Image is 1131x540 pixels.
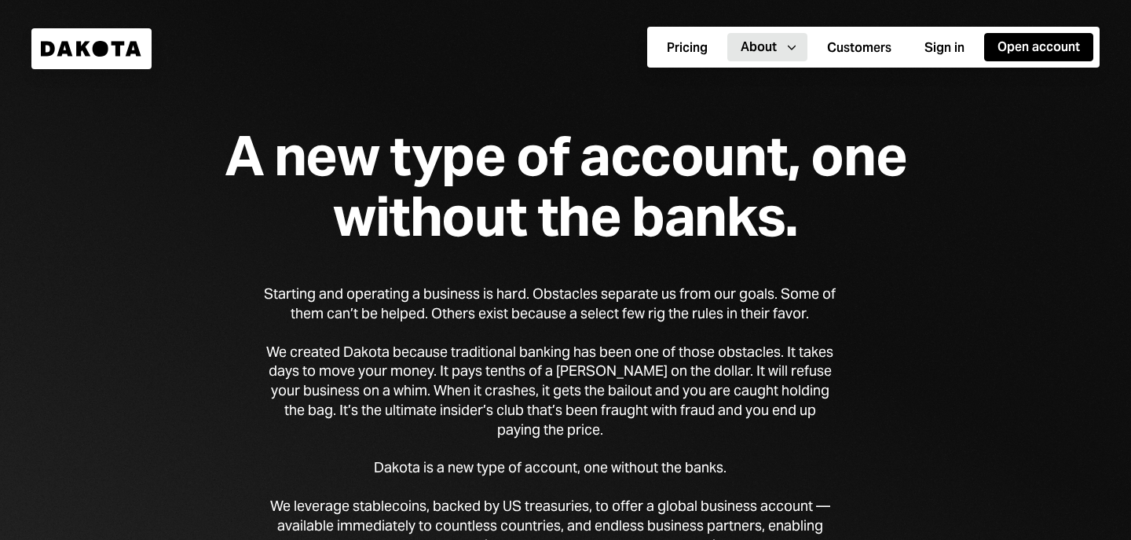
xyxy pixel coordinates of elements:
[264,285,836,324] div: Starting and operating a business is hard. Obstacles separate us from our goals. Some of them can...
[163,126,968,247] div: A new type of account, one without the banks.
[911,34,978,62] button: Sign in
[264,343,836,440] div: We created Dakota because traditional banking has been one of those obstacles. It takes days to m...
[984,33,1093,61] button: Open account
[741,39,777,56] div: About
[727,33,807,61] button: About
[653,32,721,63] a: Pricing
[911,32,978,63] a: Sign in
[653,34,721,62] button: Pricing
[814,32,905,63] a: Customers
[814,34,905,62] button: Customers
[374,458,727,478] div: Dakota is a new type of account, one without the banks.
